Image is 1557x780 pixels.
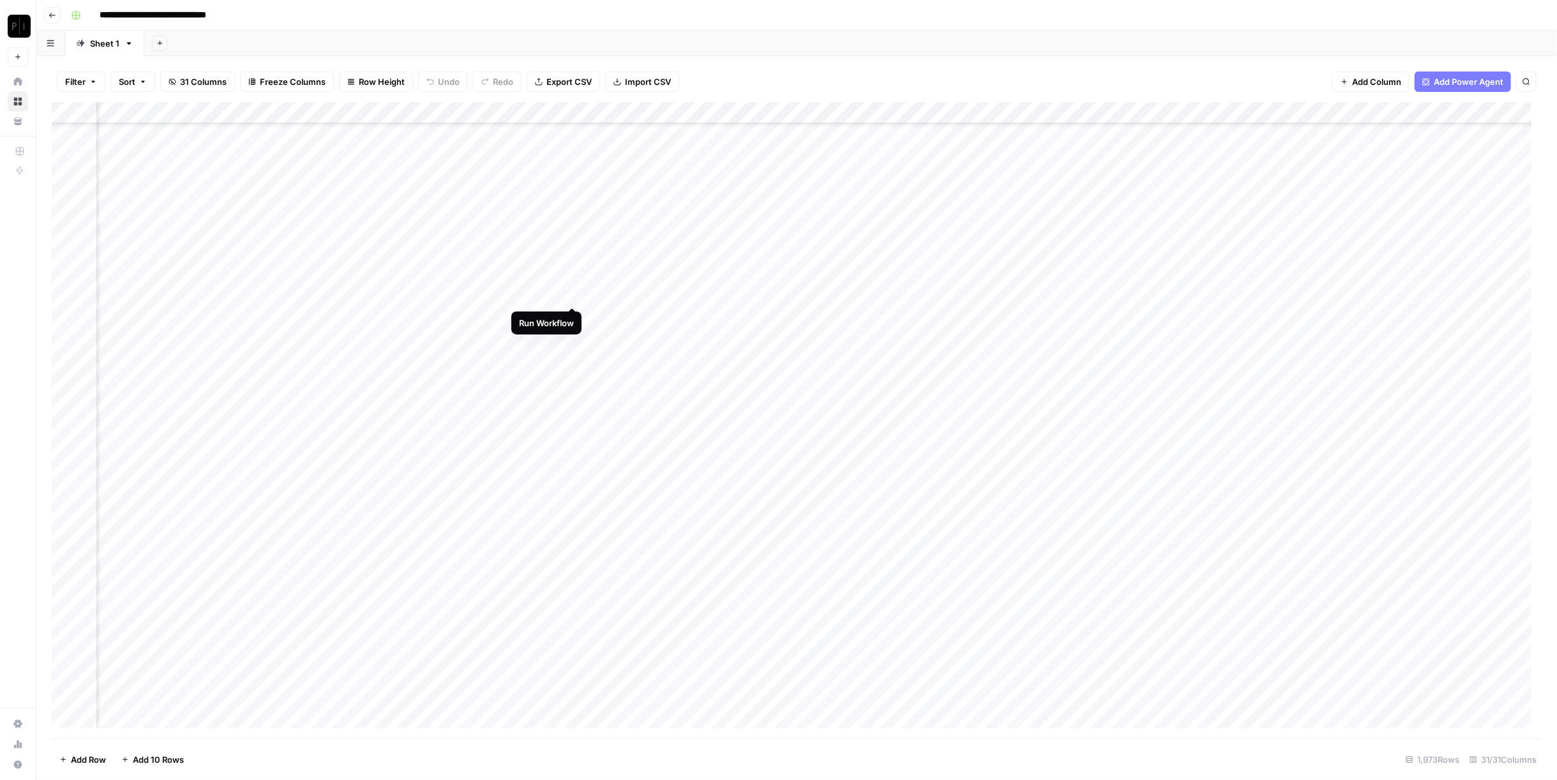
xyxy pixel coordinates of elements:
[8,734,28,754] a: Usage
[57,71,105,92] button: Filter
[110,71,155,92] button: Sort
[625,75,671,88] span: Import CSV
[65,75,86,88] span: Filter
[519,317,574,329] div: Run Workflow
[8,754,28,775] button: Help + Support
[527,71,600,92] button: Export CSV
[438,75,460,88] span: Undo
[133,753,184,766] span: Add 10 Rows
[52,749,114,770] button: Add Row
[119,75,135,88] span: Sort
[1434,75,1503,88] span: Add Power Agent
[546,75,592,88] span: Export CSV
[90,37,119,50] div: Sheet 1
[359,75,405,88] span: Row Height
[1464,749,1542,770] div: 31/31 Columns
[1401,749,1464,770] div: 1,973 Rows
[8,10,28,42] button: Workspace: Paragon (Prod)
[8,15,31,38] img: Paragon (Prod) Logo
[1332,71,1410,92] button: Add Column
[8,714,28,734] a: Settings
[339,71,413,92] button: Row Height
[1415,71,1511,92] button: Add Power Agent
[180,75,227,88] span: 31 Columns
[114,749,192,770] button: Add 10 Rows
[418,71,468,92] button: Undo
[160,71,235,92] button: 31 Columns
[65,31,144,56] a: Sheet 1
[473,71,522,92] button: Redo
[605,71,679,92] button: Import CSV
[1352,75,1401,88] span: Add Column
[240,71,334,92] button: Freeze Columns
[260,75,326,88] span: Freeze Columns
[8,111,28,131] a: Your Data
[8,91,28,112] a: Browse
[8,71,28,92] a: Home
[493,75,513,88] span: Redo
[71,753,106,766] span: Add Row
